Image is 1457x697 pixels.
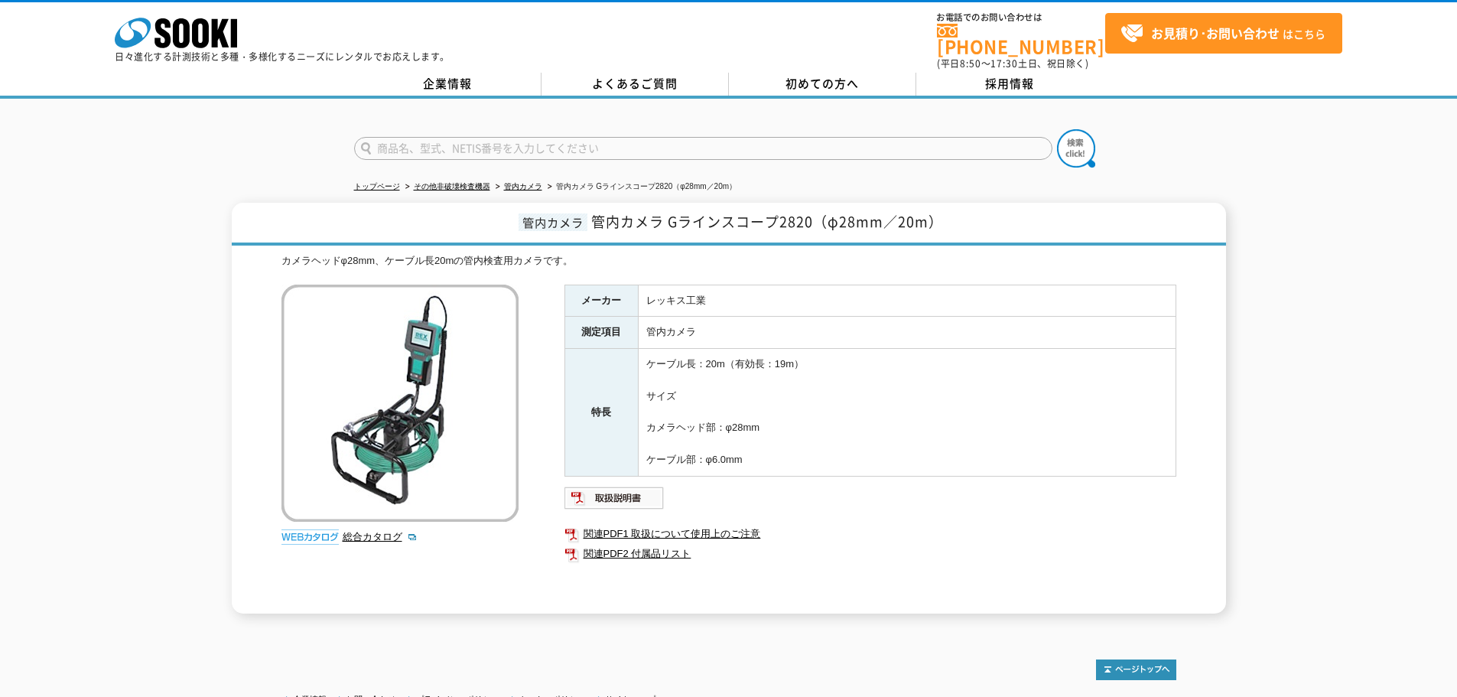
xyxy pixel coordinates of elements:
a: 関連PDF1 取扱について使用上のご注意 [564,524,1176,544]
th: 測定項目 [564,317,638,349]
p: 日々進化する計測技術と多種・多様化するニーズにレンタルでお応えします。 [115,52,450,61]
th: メーカー [564,285,638,317]
img: webカタログ [281,529,339,545]
a: 管内カメラ [504,182,542,191]
a: 初めての方へ [729,73,916,96]
strong: お見積り･お問い合わせ [1151,24,1280,42]
th: 特長 [564,349,638,477]
img: 取扱説明書 [564,486,665,510]
a: 関連PDF2 付属品リスト [564,544,1176,564]
a: その他非破壊検査機器 [414,182,490,191]
span: (平日 ～ 土日、祝日除く) [937,57,1088,70]
span: 管内カメラ [519,213,587,231]
a: 取扱説明書 [564,496,665,507]
li: 管内カメラ Gラインスコープ2820（φ28mm／20m） [545,179,737,195]
td: レッキス工業 [638,285,1176,317]
span: 管内カメラ Gラインスコープ2820（φ28mm／20m） [591,211,943,232]
td: ケーブル長：20m（有効長：19m） サイズ カメラヘッド部：φ28mm ケーブル部：φ6.0mm [638,349,1176,477]
a: 総合カタログ [343,531,418,542]
img: btn_search.png [1057,129,1095,168]
a: [PHONE_NUMBER] [937,24,1105,55]
td: 管内カメラ [638,317,1176,349]
div: カメラヘッドφ28mm、ケーブル長20mの管内検査用カメラです。 [281,253,1176,269]
span: はこちら [1120,22,1325,45]
input: 商品名、型式、NETIS番号を入力してください [354,137,1052,160]
span: お電話でのお問い合わせは [937,13,1105,22]
span: 初めての方へ [785,75,859,92]
a: 企業情報 [354,73,541,96]
a: お見積り･お問い合わせはこちら [1105,13,1342,54]
span: 17:30 [990,57,1018,70]
span: 8:50 [960,57,981,70]
a: トップページ [354,182,400,191]
a: よくあるご質問 [541,73,729,96]
img: トップページへ [1096,660,1176,680]
img: 管内カメラ Gラインスコープ2820（φ28mm／20m） [281,285,519,522]
a: 採用情報 [916,73,1104,96]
